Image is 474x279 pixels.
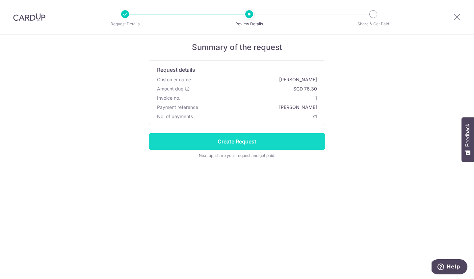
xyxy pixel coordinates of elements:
span: Feedback [465,124,471,147]
span: No. of payments [157,113,193,120]
span: 1 [183,95,317,101]
span: [PERSON_NAME] [201,104,317,111]
span: Request details [157,66,195,74]
span: Invoice no. [157,95,180,101]
h5: Summary of the request [149,42,325,52]
input: Create Request [149,133,325,150]
span: Customer name [157,76,191,83]
label: Amount due [157,86,190,92]
iframe: Opens a widget where you can find more information [432,259,467,276]
span: SGD 76.30 [193,86,317,92]
p: Share & Get Paid [349,21,398,27]
img: CardUp [13,13,45,21]
span: [PERSON_NAME] [194,76,317,83]
p: Review Details [225,21,274,27]
p: Request Details [101,21,149,27]
span: x1 [312,114,317,119]
span: Payment reference [157,104,198,111]
div: Next up, share your request and get paid. [149,152,325,159]
button: Feedback - Show survey [461,117,474,162]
